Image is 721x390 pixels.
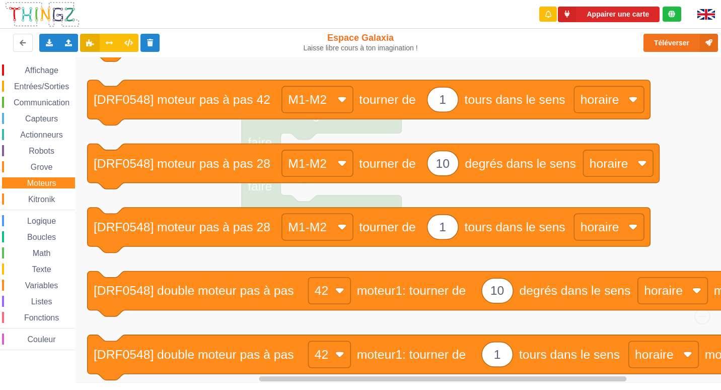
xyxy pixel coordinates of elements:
[490,284,504,297] text: 10
[94,348,294,361] text: [DRF0548] double moteur pas à pas
[299,44,422,52] div: Laisse libre cours à ton imagination !
[465,220,565,234] text: tours dans le sens
[494,348,501,361] text: 1
[30,265,52,274] span: Texte
[697,9,715,20] img: gb.png
[315,348,328,361] text: 42
[359,156,415,170] text: tourner de
[520,284,631,297] text: degrés dans le sens
[94,156,270,170] text: [DRF0548] moteur pas à pas 28
[439,220,446,234] text: 1
[26,233,57,241] span: Boucles
[5,1,80,28] img: thingz_logo.png
[30,297,54,306] span: Listes
[357,348,466,361] text: moteur1: tourner de
[94,284,294,297] text: [DRF0548] double moteur pas à pas
[581,93,619,106] text: horaire
[26,179,58,187] span: Moteurs
[31,249,52,257] span: Math
[94,220,270,234] text: [DRF0548] moteur pas à pas 28
[288,93,327,106] text: M1-M2
[29,163,54,171] span: Grove
[439,93,446,106] text: 1
[663,7,681,22] div: Tu es connecté au serveur de création de Thingz
[519,348,620,361] text: tours dans le sens
[23,66,59,75] span: Affichage
[359,220,415,234] text: tourner de
[590,156,628,170] text: horaire
[644,284,683,297] text: horaire
[436,156,450,170] text: 10
[27,195,56,204] span: Kitronik
[581,220,619,234] text: horaire
[26,217,57,225] span: Logique
[315,284,328,297] text: 42
[24,114,59,123] span: Capteurs
[465,156,576,170] text: degrés dans le sens
[558,7,660,22] button: Appairer une carte
[13,82,70,91] span: Entrées/Sorties
[27,147,56,155] span: Robots
[359,93,415,106] text: tourner de
[299,32,422,52] div: Espace Galaxia
[288,220,327,234] text: M1-M2
[12,98,71,107] span: Communication
[23,313,60,322] span: Fonctions
[357,284,466,297] text: moteur1: tourner de
[635,348,674,361] text: horaire
[24,281,60,290] span: Variables
[94,93,270,106] text: [DRF0548] moteur pas à pas 42
[288,156,327,170] text: M1-M2
[465,93,565,106] text: tours dans le sens
[26,335,57,344] span: Couleur
[19,131,64,139] span: Actionneurs
[643,34,718,52] button: Téléverser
